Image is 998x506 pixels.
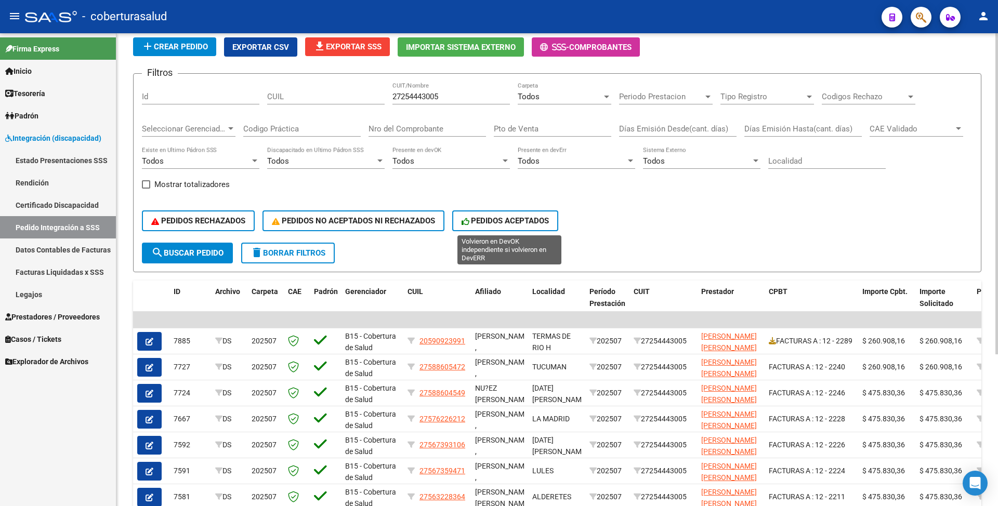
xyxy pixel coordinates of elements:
[720,92,805,101] span: Tipo Registro
[822,92,906,101] span: Codigos Rechazo
[862,441,905,449] span: $ 475.830,36
[392,156,414,166] span: Todos
[314,287,338,296] span: Padrón
[252,389,277,397] span: 202507
[701,287,734,296] span: Prestador
[174,335,207,347] div: 7885
[142,210,255,231] button: PEDIDOS RECHAZADOS
[589,361,625,373] div: 202507
[345,287,386,296] span: Gerenciador
[133,37,216,56] button: Crear Pedido
[5,110,38,122] span: Padrón
[141,42,208,51] span: Crear Pedido
[862,287,908,296] span: Importe Cpbt.
[5,356,88,367] span: Explorador de Archivos
[585,281,629,326] datatable-header-cell: Período Prestación
[589,439,625,451] div: 202507
[252,441,277,449] span: 202507
[532,363,567,371] span: TUCUMAN
[403,281,471,326] datatable-header-cell: CUIL
[252,287,278,296] span: Carpeta
[251,246,263,259] mat-icon: delete
[267,156,289,166] span: Todos
[215,465,243,477] div: DS
[475,462,531,482] span: [PERSON_NAME] ,
[310,281,341,326] datatable-header-cell: Padrón
[701,462,757,482] span: [PERSON_NAME] [PERSON_NAME]
[406,43,516,52] span: Importar Sistema Externo
[475,358,531,378] span: [PERSON_NAME] ,
[920,415,962,423] span: $ 475.830,36
[5,43,59,55] span: Firma Express
[769,491,854,503] div: FACTURAS A : 12 - 2211
[920,287,953,308] span: Importe Solicitado
[345,462,396,482] span: B15 - Cobertura de Salud
[862,492,905,501] span: $ 475.830,36
[701,436,757,456] span: [PERSON_NAME] [PERSON_NAME]
[408,287,423,296] span: CUIL
[169,281,211,326] datatable-header-cell: ID
[174,439,207,451] div: 7592
[241,243,335,263] button: Borrar Filtros
[5,311,100,323] span: Prestadores / Proveedores
[252,467,277,475] span: 202507
[569,43,632,52] span: Comprobantes
[540,43,569,52] span: -
[532,332,571,352] span: TERMAS DE RIO H
[765,281,858,326] datatable-header-cell: CPBT
[769,387,854,399] div: FACTURAS A : 12 - 2246
[284,281,310,326] datatable-header-cell: CAE
[174,413,207,425] div: 7667
[532,415,570,423] span: LA MADRID
[589,413,625,425] div: 202507
[341,281,403,326] datatable-header-cell: Gerenciador
[345,410,396,430] span: B15 - Cobertura de Salud
[142,124,226,134] span: Seleccionar Gerenciador
[288,287,301,296] span: CAE
[589,387,625,399] div: 202507
[475,384,531,428] span: NU?EZ [PERSON_NAME] [PERSON_NAME] ,
[252,363,277,371] span: 202507
[518,156,540,166] span: Todos
[174,387,207,399] div: 7724
[634,287,650,296] span: CUIT
[419,415,465,423] span: 27576226212
[142,65,178,80] h3: Filtros
[82,5,167,28] span: - coberturasalud
[471,281,528,326] datatable-header-cell: Afiliado
[589,335,625,347] div: 202507
[643,156,665,166] span: Todos
[920,467,962,475] span: $ 475.830,36
[419,492,465,501] span: 27563228364
[532,37,640,57] button: -Comprobantes
[211,281,247,326] datatable-header-cell: Archivo
[215,413,243,425] div: DS
[154,178,230,191] span: Mostrar totalizadores
[215,361,243,373] div: DS
[532,384,588,416] span: [DATE][PERSON_NAME] DE TUCUM
[452,210,559,231] button: PEDIDOS ACEPTADOS
[870,124,954,134] span: CAE Validado
[419,363,465,371] span: 27588605472
[475,436,531,456] span: [PERSON_NAME] ,
[224,37,297,57] button: Exportar CSV
[215,387,243,399] div: DS
[419,389,465,397] span: 27588604549
[862,467,905,475] span: $ 475.830,36
[862,337,905,345] span: $ 260.908,16
[215,335,243,347] div: DS
[915,281,973,326] datatable-header-cell: Importe Solicitado
[920,337,962,345] span: $ 260.908,16
[247,281,284,326] datatable-header-cell: Carpeta
[701,410,757,430] span: [PERSON_NAME] [PERSON_NAME]
[174,491,207,503] div: 7581
[589,287,625,308] span: Período Prestación
[963,471,988,496] div: Open Intercom Messenger
[215,491,243,503] div: DS
[532,287,565,296] span: Localidad
[977,10,990,22] mat-icon: person
[174,465,207,477] div: 7591
[398,37,524,57] button: Importar Sistema Externo
[262,210,444,231] button: PEDIDOS NO ACEPTADOS NI RECHAZADOS
[252,415,277,423] span: 202507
